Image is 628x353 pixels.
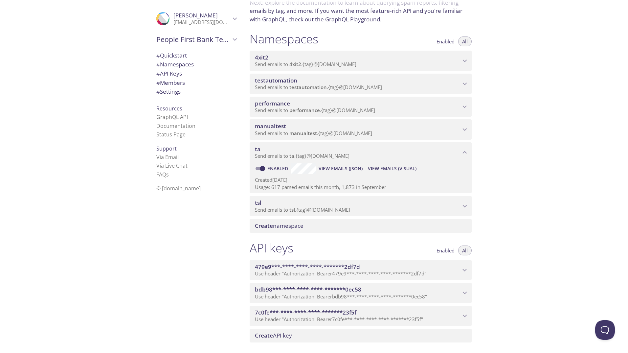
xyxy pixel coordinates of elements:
[156,171,169,178] a: FAQ
[595,320,615,340] iframe: Help Scout Beacon - Open
[250,51,472,71] div: 4xit2 namespace
[156,52,160,59] span: #
[173,19,231,26] p: [EMAIL_ADDRESS][DOMAIN_NAME]
[151,51,242,60] div: Quickstart
[289,153,294,159] span: ta
[255,145,260,153] span: ta
[156,70,160,77] span: #
[250,119,472,140] div: manualtest namespace
[255,199,261,206] span: tsl
[151,87,242,96] div: Team Settings
[289,107,320,113] span: performance
[156,79,160,86] span: #
[255,332,292,339] span: API key
[151,8,242,30] div: Nikhila Thalloji Thalloji
[250,219,472,233] div: Create namespace
[156,185,201,192] span: © [DOMAIN_NAME]
[250,97,472,117] div: performance namespace
[151,31,242,48] div: People First Bank Testing Services
[255,107,375,113] span: Send emails to . {tag} @[DOMAIN_NAME]
[156,60,160,68] span: #
[250,142,472,163] div: ta namespace
[325,15,380,23] a: GraphQL Playground
[289,130,317,136] span: manualtest
[250,196,472,216] div: tsl namespace
[156,70,182,77] span: API Keys
[250,74,472,94] div: testautomation namespace
[255,332,273,339] span: Create
[368,165,416,173] span: View Emails (Visual)
[250,241,293,255] h1: API keys
[151,78,242,87] div: Members
[156,52,187,59] span: Quickstart
[458,36,472,46] button: All
[156,88,160,95] span: #
[255,222,273,229] span: Create
[173,12,218,19] span: [PERSON_NAME]
[289,84,327,90] span: testautomation
[156,88,181,95] span: Settings
[156,153,179,161] a: Via Email
[433,246,459,255] button: Enabled
[365,163,419,174] button: View Emails (Visual)
[255,153,349,159] span: Send emails to . {tag} @[DOMAIN_NAME]
[156,113,188,121] a: GraphQL API
[250,329,472,342] div: Create API Key
[156,35,231,44] span: People First Bank Testing Services
[255,84,382,90] span: Send emails to . {tag} @[DOMAIN_NAME]
[289,206,295,213] span: tsl
[156,79,185,86] span: Members
[156,162,188,169] a: Via Live Chat
[255,54,268,61] span: 4xit2
[250,32,318,46] h1: Namespaces
[255,130,372,136] span: Send emails to . {tag} @[DOMAIN_NAME]
[156,122,195,129] a: Documentation
[458,246,472,255] button: All
[255,61,356,67] span: Send emails to . {tag} @[DOMAIN_NAME]
[266,165,291,172] a: Enabled
[156,145,177,152] span: Support
[289,61,301,67] span: 4xit2
[255,206,350,213] span: Send emails to . {tag} @[DOMAIN_NAME]
[156,131,186,138] a: Status Page
[316,163,365,174] button: View Emails (JSON)
[255,222,303,229] span: namespace
[166,171,169,178] span: s
[255,176,466,183] p: Created [DATE]
[151,69,242,78] div: API Keys
[319,165,363,173] span: View Emails (JSON)
[255,122,286,130] span: manualtest
[433,36,459,46] button: Enabled
[156,60,194,68] span: Namespaces
[151,60,242,69] div: Namespaces
[255,184,466,191] p: Usage: 617 parsed emails this month, 1,873 in September
[255,77,297,84] span: testautomation
[255,100,290,107] span: performance
[156,105,182,112] span: Resources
